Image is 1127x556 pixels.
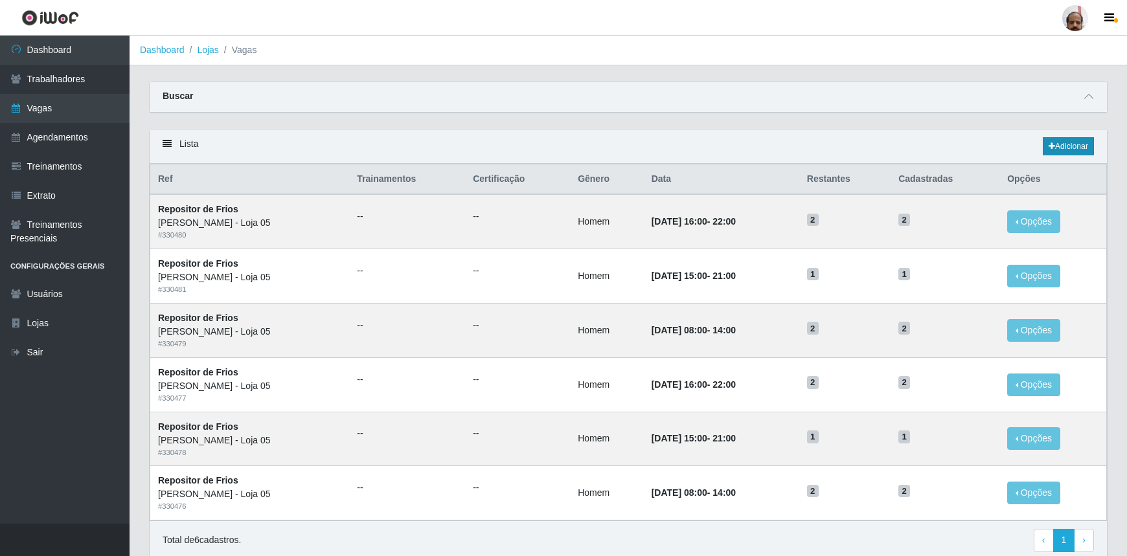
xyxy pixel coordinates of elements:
[570,466,644,520] td: Homem
[652,271,736,281] strong: -
[473,318,562,332] ul: --
[357,264,457,278] ul: --
[712,216,736,227] time: 22:00
[652,325,707,335] time: [DATE] 08:00
[652,433,707,443] time: [DATE] 15:00
[1007,482,1060,504] button: Opções
[158,501,341,512] div: # 330476
[163,91,193,101] strong: Buscar
[140,45,185,55] a: Dashboard
[570,412,644,466] td: Homem
[1042,535,1045,545] span: ‹
[652,379,736,390] strong: -
[807,376,819,389] span: 2
[1007,319,1060,342] button: Opções
[570,357,644,412] td: Homem
[807,214,819,227] span: 2
[898,376,910,389] span: 2
[1034,529,1094,552] nav: pagination
[898,214,910,227] span: 2
[158,216,341,230] div: [PERSON_NAME] - Loja 05
[158,475,238,485] strong: Repositor de Frios
[473,210,562,223] ul: --
[644,164,799,195] th: Data
[150,164,350,195] th: Ref
[1043,137,1094,155] a: Adicionar
[1007,427,1060,450] button: Opções
[158,393,341,404] div: # 330477
[712,487,736,498] time: 14:00
[158,313,238,323] strong: Repositor de Frios
[357,210,457,223] ul: --
[898,430,910,443] span: 1
[158,447,341,458] div: # 330478
[807,268,819,281] span: 1
[898,322,910,335] span: 2
[712,325,736,335] time: 14:00
[570,194,644,249] td: Homem
[349,164,465,195] th: Trainamentos
[570,303,644,357] td: Homem
[158,339,341,350] div: # 330479
[158,325,341,339] div: [PERSON_NAME] - Loja 05
[652,271,707,281] time: [DATE] 15:00
[158,284,341,295] div: # 330481
[357,427,457,440] ul: --
[357,481,457,495] ul: --
[158,271,341,284] div: [PERSON_NAME] - Loja 05
[357,373,457,386] ul: --
[799,164,891,195] th: Restantes
[652,325,736,335] strong: -
[158,258,238,269] strong: Repositor de Frios
[1034,529,1054,552] a: Previous
[652,487,736,498] strong: -
[219,43,257,57] li: Vagas
[570,164,644,195] th: Gênero
[807,322,819,335] span: 2
[1074,529,1094,552] a: Next
[807,485,819,498] span: 2
[712,379,736,390] time: 22:00
[130,36,1127,65] nav: breadcrumb
[1053,529,1075,552] a: 1
[652,487,707,498] time: [DATE] 08:00
[652,379,707,390] time: [DATE] 16:00
[158,230,341,241] div: # 330480
[1007,265,1060,287] button: Opções
[163,533,241,547] p: Total de 6 cadastros.
[652,216,736,227] strong: -
[473,427,562,440] ul: --
[158,487,341,501] div: [PERSON_NAME] - Loja 05
[652,433,736,443] strong: -
[473,481,562,495] ul: --
[158,204,238,214] strong: Repositor de Frios
[898,485,910,498] span: 2
[1007,210,1060,233] button: Opções
[197,45,218,55] a: Lojas
[158,379,341,393] div: [PERSON_NAME] - Loja 05
[473,373,562,386] ul: --
[570,249,644,304] td: Homem
[999,164,1106,195] th: Opções
[357,318,457,332] ul: --
[1082,535,1086,545] span: ›
[652,216,707,227] time: [DATE] 16:00
[465,164,570,195] th: Certificação
[158,367,238,377] strong: Repositor de Frios
[898,268,910,281] span: 1
[807,430,819,443] span: 1
[891,164,999,195] th: Cadastradas
[158,421,238,432] strong: Repositor de Frios
[150,129,1107,164] div: Lista
[21,10,79,26] img: CoreUI Logo
[1007,373,1060,396] button: Opções
[712,271,736,281] time: 21:00
[473,264,562,278] ul: --
[158,434,341,447] div: [PERSON_NAME] - Loja 05
[712,433,736,443] time: 21:00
